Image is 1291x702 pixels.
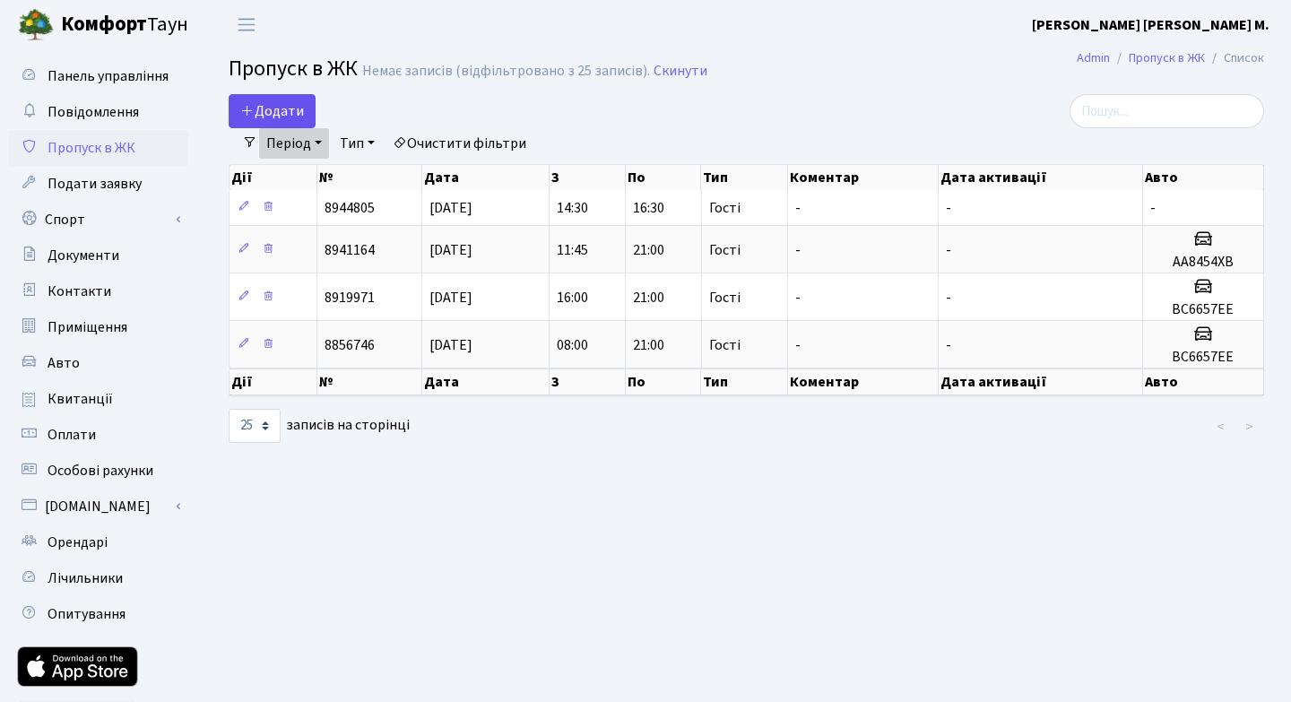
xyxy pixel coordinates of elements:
span: 8856746 [325,335,375,355]
a: [PERSON_NAME] [PERSON_NAME] М. [1032,14,1269,36]
span: [DATE] [429,335,472,355]
span: - [946,288,951,308]
span: 21:00 [633,288,664,308]
a: Спорт [9,202,188,238]
a: Admin [1077,48,1110,67]
span: Повідомлення [48,102,139,122]
th: № [317,368,422,395]
span: Гості [709,290,741,305]
h5: BC6657EE [1150,349,1256,366]
span: Квитанції [48,389,113,409]
img: logo.png [18,7,54,43]
span: Особові рахунки [48,461,153,481]
span: Таун [61,10,188,40]
a: Оплати [9,417,188,453]
h5: AA8454XB [1150,254,1256,271]
a: Період [259,128,329,159]
a: Контакти [9,273,188,309]
span: 11:45 [557,240,588,260]
b: [PERSON_NAME] [PERSON_NAME] М. [1032,15,1269,35]
li: Список [1205,48,1264,68]
span: Приміщення [48,317,127,337]
span: 21:00 [633,335,664,355]
span: [DATE] [429,288,472,308]
th: З [550,368,626,395]
span: 08:00 [557,335,588,355]
span: 21:00 [633,240,664,260]
span: - [946,198,951,218]
a: Лічильники [9,560,188,596]
th: По [626,368,702,395]
span: Пропуск в ЖК [229,53,358,84]
a: Тип [333,128,382,159]
a: Пропуск в ЖК [1129,48,1205,67]
span: Оплати [48,425,96,445]
span: - [946,240,951,260]
th: Тип [701,368,787,395]
th: Дата активації [939,368,1142,395]
span: Гості [709,201,741,215]
th: Коментар [788,165,940,190]
th: Дії [230,165,317,190]
a: Квитанції [9,381,188,417]
nav: breadcrumb [1050,39,1291,77]
th: № [317,165,422,190]
span: - [795,240,801,260]
span: Додати [240,101,304,121]
a: Скинути [654,63,707,80]
a: Очистити фільтри [386,128,533,159]
span: - [1150,198,1156,218]
label: записів на сторінці [229,409,410,443]
th: Дата [422,165,550,190]
span: Панель управління [48,66,169,86]
span: 14:30 [557,198,588,218]
span: [DATE] [429,240,472,260]
span: Лічильники [48,568,123,588]
div: Немає записів (відфільтровано з 25 записів). [362,63,650,80]
span: Контакти [48,282,111,301]
span: - [795,335,801,355]
th: Авто [1143,165,1264,190]
th: По [626,165,702,190]
a: Приміщення [9,309,188,345]
a: Орендарі [9,524,188,560]
th: Авто [1143,368,1264,395]
a: Панель управління [9,58,188,94]
span: 8944805 [325,198,375,218]
th: Тип [701,165,787,190]
th: З [550,165,626,190]
th: Дата активації [939,165,1142,190]
span: 8941164 [325,240,375,260]
a: Авто [9,345,188,381]
span: Пропуск в ЖК [48,138,135,158]
a: Подати заявку [9,166,188,202]
span: - [795,198,801,218]
a: Опитування [9,596,188,632]
th: Дії [230,368,317,395]
span: [DATE] [429,198,472,218]
span: Подати заявку [48,174,142,194]
span: - [946,335,951,355]
span: Авто [48,353,80,373]
span: Опитування [48,604,126,624]
a: Особові рахунки [9,453,188,489]
span: Орендарі [48,533,108,552]
select: записів на сторінці [229,409,281,443]
th: Коментар [788,368,940,395]
button: Переключити навігацію [224,10,269,39]
span: Гості [709,338,741,352]
a: Документи [9,238,188,273]
span: Гості [709,243,741,257]
h5: BC6657EE [1150,301,1256,318]
span: - [795,288,801,308]
a: [DOMAIN_NAME] [9,489,188,524]
b: Комфорт [61,10,147,39]
span: 16:00 [557,288,588,308]
span: 8919971 [325,288,375,308]
input: Пошук... [1070,94,1264,128]
th: Дата [422,368,550,395]
a: Пропуск в ЖК [9,130,188,166]
span: Документи [48,246,119,265]
span: 16:30 [633,198,664,218]
a: Повідомлення [9,94,188,130]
